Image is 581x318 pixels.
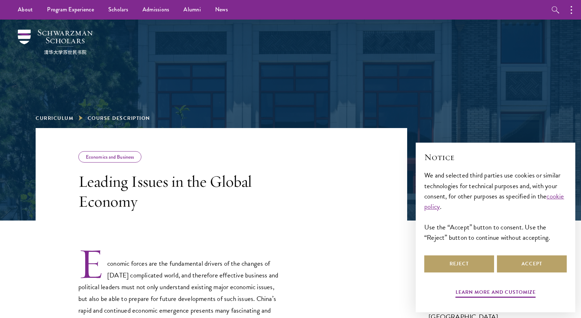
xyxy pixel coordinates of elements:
[424,255,494,272] button: Reject
[18,30,93,54] img: Schwarzman Scholars
[36,115,73,122] a: Curriculum
[78,171,281,211] h3: Leading Issues in the Global Economy
[497,255,567,272] button: Accept
[88,115,150,122] span: Course Description
[424,151,567,163] h2: Notice
[424,170,567,242] div: We and selected third parties use cookies or similar technologies for technical purposes and, wit...
[456,288,536,299] button: Learn more and customize
[78,151,141,163] div: Economics and Business
[424,191,564,212] a: cookie policy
